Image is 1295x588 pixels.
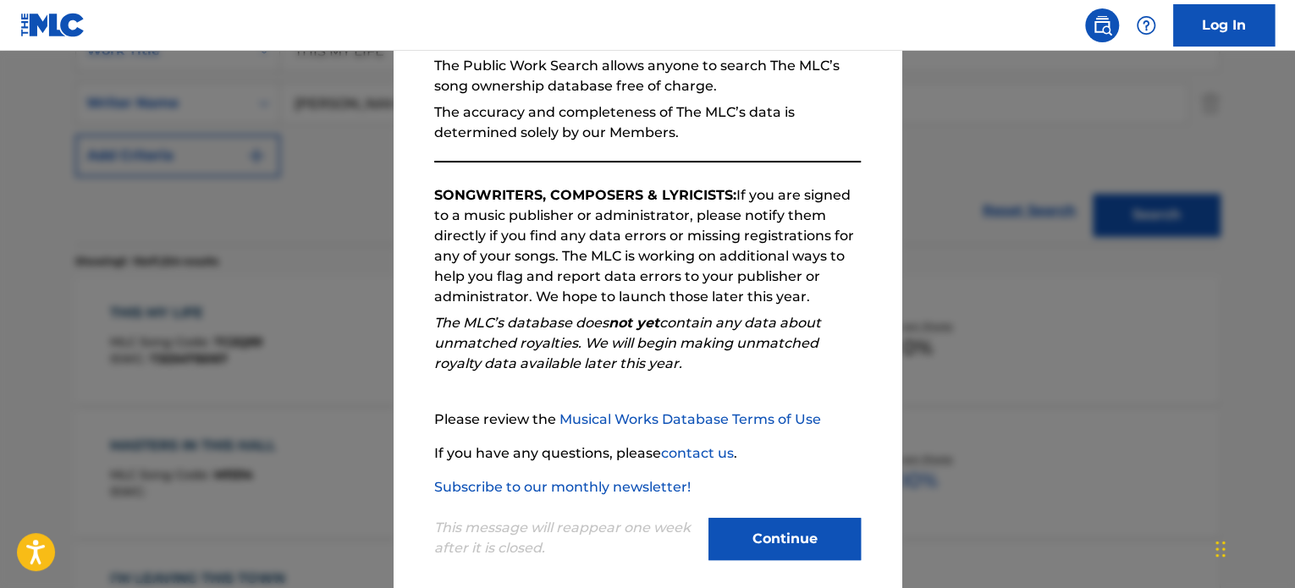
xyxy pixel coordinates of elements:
[20,13,85,37] img: MLC Logo
[434,409,861,430] p: Please review the
[609,315,659,331] strong: not yet
[1129,8,1163,42] div: Help
[434,443,861,464] p: If you have any questions, please .
[1085,8,1119,42] a: Public Search
[661,445,734,461] a: contact us
[708,518,861,560] button: Continue
[1136,15,1156,36] img: help
[1092,15,1112,36] img: search
[434,102,861,143] p: The accuracy and completeness of The MLC’s data is determined solely by our Members.
[1173,4,1275,47] a: Log In
[1210,507,1295,588] iframe: Chat Widget
[1215,524,1226,574] div: Drag
[434,518,698,558] p: This message will reappear one week after it is closed.
[559,411,821,427] a: Musical Works Database Terms of Use
[434,185,861,307] p: If you are signed to a music publisher or administrator, please notify them directly if you find ...
[434,56,861,96] p: The Public Work Search allows anyone to search The MLC’s song ownership database free of charge.
[434,479,691,495] a: Subscribe to our monthly newsletter!
[434,187,736,203] strong: SONGWRITERS, COMPOSERS & LYRICISTS:
[434,315,821,371] em: The MLC’s database does contain any data about unmatched royalties. We will begin making unmatche...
